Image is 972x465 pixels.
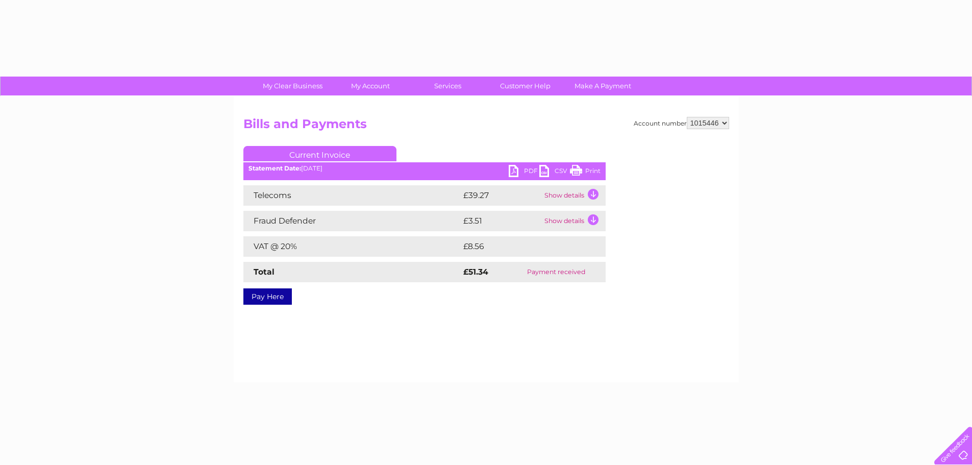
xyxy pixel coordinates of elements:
strong: £51.34 [463,267,488,277]
a: CSV [539,165,570,180]
td: Payment received [507,262,605,282]
div: Account number [634,117,729,129]
td: £8.56 [461,236,582,257]
td: Show details [542,185,606,206]
a: Print [570,165,601,180]
td: Fraud Defender [243,211,461,231]
a: Make A Payment [561,77,645,95]
td: VAT @ 20% [243,236,461,257]
a: Current Invoice [243,146,396,161]
td: Telecoms [243,185,461,206]
td: £3.51 [461,211,542,231]
strong: Total [254,267,275,277]
div: [DATE] [243,165,606,172]
a: Pay Here [243,288,292,305]
a: My Clear Business [251,77,335,95]
td: £39.27 [461,185,542,206]
a: PDF [509,165,539,180]
a: My Account [328,77,412,95]
a: Services [406,77,490,95]
td: Show details [542,211,606,231]
b: Statement Date: [248,164,301,172]
h2: Bills and Payments [243,117,729,136]
a: Customer Help [483,77,567,95]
